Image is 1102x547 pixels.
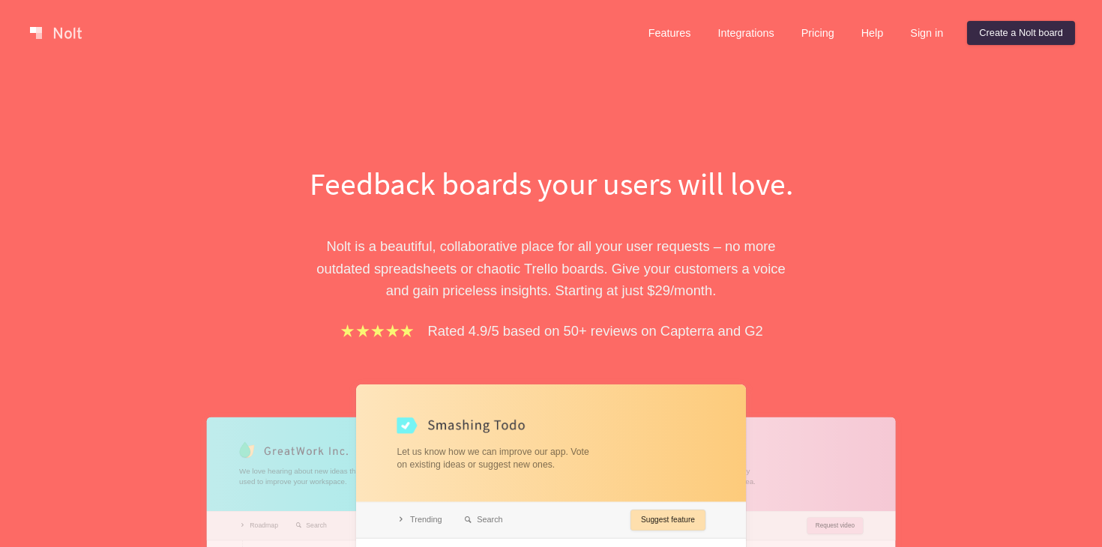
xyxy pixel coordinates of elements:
[898,21,955,45] a: Sign in
[428,320,763,342] p: Rated 4.9/5 based on 50+ reviews on Capterra and G2
[292,162,810,205] h1: Feedback boards your users will love.
[789,21,846,45] a: Pricing
[292,235,810,301] p: Nolt is a beautiful, collaborative place for all your user requests – no more outdated spreadshee...
[636,21,703,45] a: Features
[705,21,786,45] a: Integrations
[849,21,896,45] a: Help
[967,21,1075,45] a: Create a Nolt board
[339,322,415,339] img: stars.b067e34983.png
